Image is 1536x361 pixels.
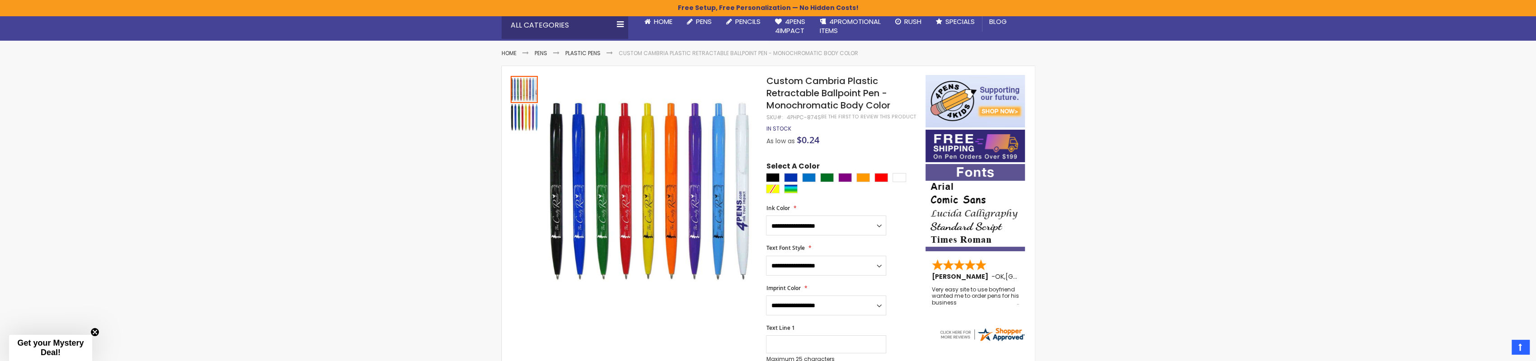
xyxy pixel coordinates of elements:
strong: SKU [766,113,783,121]
span: Ink Color [766,204,789,212]
span: 4Pens 4impact [775,17,805,35]
span: Pencils [735,17,761,26]
span: Home [654,17,672,26]
a: Plastic Pens [565,49,601,57]
div: Black [766,173,780,182]
span: Specials [945,17,975,26]
a: Top [1512,340,1529,354]
span: As low as [766,136,794,145]
a: Pens [535,49,547,57]
span: In stock [766,125,791,132]
img: Custom Cambria Plastic Retractable Ballpoint Pen - Monochromatic Body Color [548,88,754,295]
a: 4pens.com certificate URL [939,337,1025,344]
span: Custom Cambria Plastic Retractable Ballpoint Pen - Monochromatic Body Color [766,75,890,112]
span: 4PROMOTIONAL ITEMS [820,17,881,35]
span: Imprint Color [766,284,800,292]
button: Close teaser [90,328,99,337]
span: Pens [696,17,712,26]
li: Custom Cambria Plastic Retractable Ballpoint Pen - Monochromatic Body Color [619,50,858,57]
span: Rush [904,17,921,26]
div: Blue Light [802,173,816,182]
img: 4pens 4 kids [925,75,1025,127]
span: OK [995,272,1004,281]
span: [GEOGRAPHIC_DATA] [1005,272,1072,281]
div: Get your Mystery Deal!Close teaser [9,335,92,361]
a: Home [502,49,517,57]
div: Custom Cambria Plastic Retractable Ballpoint Pen - Monochromatic Body Color [511,103,538,131]
a: Pens [680,12,719,32]
a: Rush [888,12,929,32]
span: Text Font Style [766,244,804,252]
a: 4PROMOTIONALITEMS [813,12,888,41]
a: 4Pens4impact [768,12,813,41]
div: 4PHPC-874S [786,114,821,121]
span: Blog [989,17,1007,26]
span: - , [991,272,1072,281]
div: Availability [766,125,791,132]
div: Orange [856,173,870,182]
span: $0.24 [796,134,819,146]
span: Get your Mystery Deal! [17,338,84,357]
a: Home [637,12,680,32]
div: Very easy site to use boyfriend wanted me to order pens for his business [932,286,1019,306]
img: font-personalization-examples [925,164,1025,251]
img: Free shipping on orders over $199 [925,130,1025,162]
span: Text Line 1 [766,324,794,332]
img: Custom Cambria Plastic Retractable Ballpoint Pen - Monochromatic Body Color [511,104,538,131]
a: Be the first to review this product [821,113,916,120]
div: White [892,173,906,182]
span: Select A Color [766,161,819,173]
div: Custom Cambria Plastic Retractable Ballpoint Pen - Monochromatic Body Color [511,75,539,103]
div: Green [820,173,834,182]
a: Pencils [719,12,768,32]
span: [PERSON_NAME] [932,272,991,281]
div: Purple [838,173,852,182]
div: Blue [784,173,798,182]
img: 4pens.com widget logo [939,326,1025,342]
div: Assorted [784,184,798,193]
div: Red [874,173,888,182]
div: All Categories [502,12,628,39]
a: Specials [929,12,982,32]
a: Blog [982,12,1014,32]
